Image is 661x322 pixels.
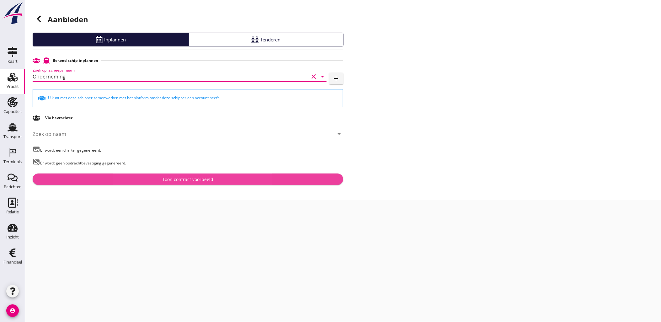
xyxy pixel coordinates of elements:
a: Tenderen [189,33,344,46]
div: Inzicht [6,235,19,239]
a: Inplannen [33,33,189,46]
div: Terminals [3,160,22,164]
h2: Bekend schip inplannen [53,58,98,63]
div: Tenderen [191,36,341,43]
div: Kaart [8,59,18,63]
div: Financieel [3,260,22,264]
input: Zoek op naam [33,129,326,139]
div: Capaciteit [3,110,22,114]
i: arrow_drop_down [319,73,327,80]
h1: Aanbieden [33,13,343,28]
i: add [333,75,340,82]
div: Inplannen [35,36,186,43]
div: Transport [3,135,22,139]
i: account_circle [6,304,19,317]
i: subtitles [33,145,40,153]
i: arrow_drop_down [336,130,343,138]
div: Relatie [6,210,19,214]
img: logo-small.a267ee39.svg [1,2,24,25]
p: Er wordt geen opdrachtbevestiging gegenereerd. [33,158,343,166]
input: Zoek op (scheeps)naam [33,72,309,82]
h2: Via bevrachter [45,115,72,121]
div: Vracht [7,84,19,89]
i: subtitles_off [33,158,40,166]
div: Berichten [4,185,22,189]
button: Toon contract voorbeeld [33,174,343,185]
div: Toon contract voorbeeld [162,176,213,183]
p: Er wordt een charter gegenereerd. [33,145,343,153]
i: clear [310,73,318,80]
div: U kunt met deze schipper samenwerken met het platform omdat deze schipper een account heeft. [38,94,338,102]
